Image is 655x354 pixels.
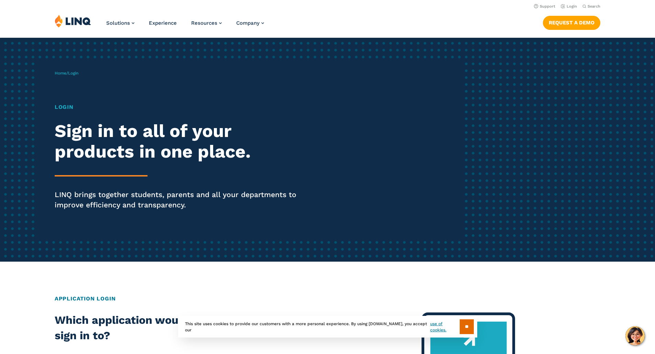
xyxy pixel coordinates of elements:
button: Hello, have a question? Let’s chat. [625,326,645,345]
a: use of cookies. [430,321,459,333]
div: This site uses cookies to provide our customers with a more personal experience. By using [DOMAIN... [178,316,477,338]
a: Experience [149,20,177,26]
a: Home [55,71,66,76]
span: Solutions [106,20,130,26]
a: Support [534,4,555,9]
nav: Primary Navigation [106,14,264,37]
span: Search [588,4,600,9]
a: Company [236,20,264,26]
p: LINQ brings together students, parents and all your departments to improve efficiency and transpa... [55,190,307,210]
span: / [55,71,78,76]
button: Open Search Bar [582,4,600,9]
nav: Button Navigation [543,14,600,30]
img: LINQ | K‑12 Software [55,14,91,27]
span: Resources [191,20,217,26]
a: Login [561,4,577,9]
h1: Login [55,103,307,111]
a: Resources [191,20,222,26]
a: Request a Demo [543,16,600,30]
span: Login [68,71,78,76]
a: Solutions [106,20,134,26]
span: Company [236,20,260,26]
h2: Application Login [55,295,600,303]
h2: Which application would you like to sign in to? [55,312,273,344]
h2: Sign in to all of your products in one place. [55,121,307,162]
